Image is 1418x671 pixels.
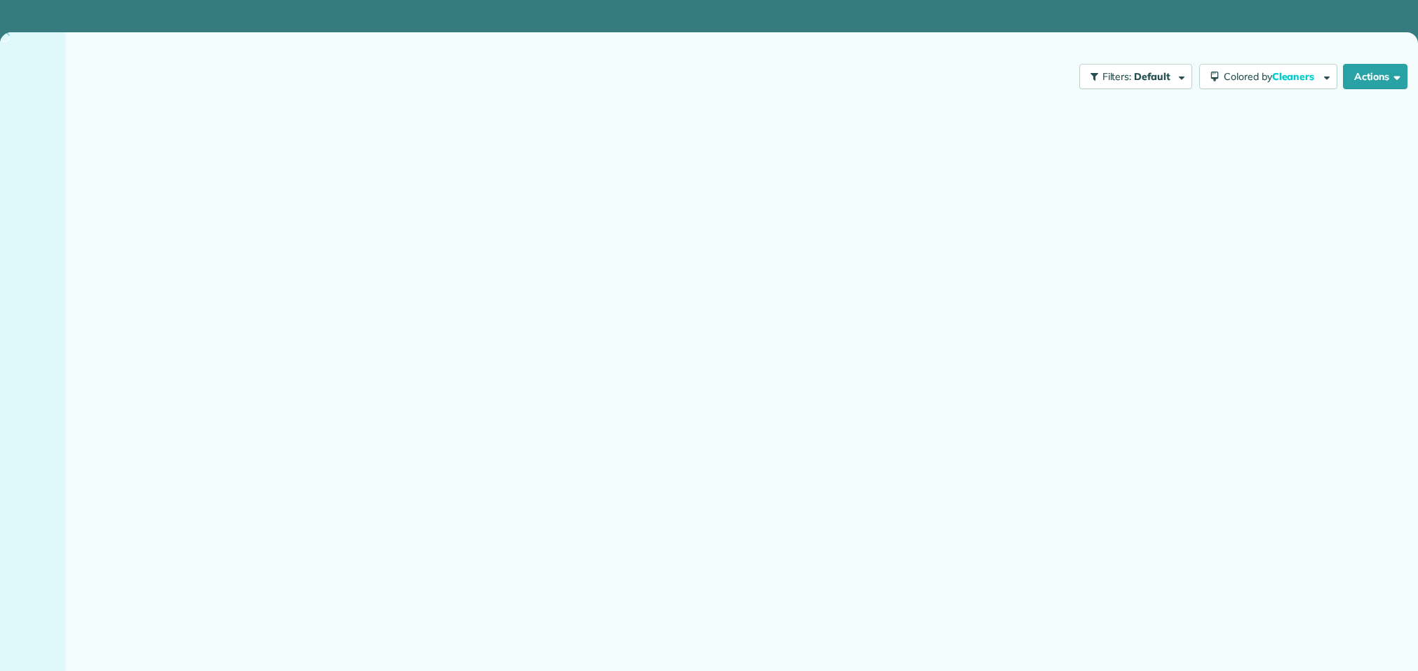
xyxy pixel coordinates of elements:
button: Filters: Default [1079,64,1192,89]
span: Cleaners [1272,70,1317,83]
span: Filters: [1102,70,1132,83]
span: Colored by [1224,70,1319,83]
span: Default [1134,70,1171,83]
button: Colored byCleaners [1199,64,1337,89]
a: Filters: Default [1072,64,1192,89]
button: Actions [1343,64,1407,89]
